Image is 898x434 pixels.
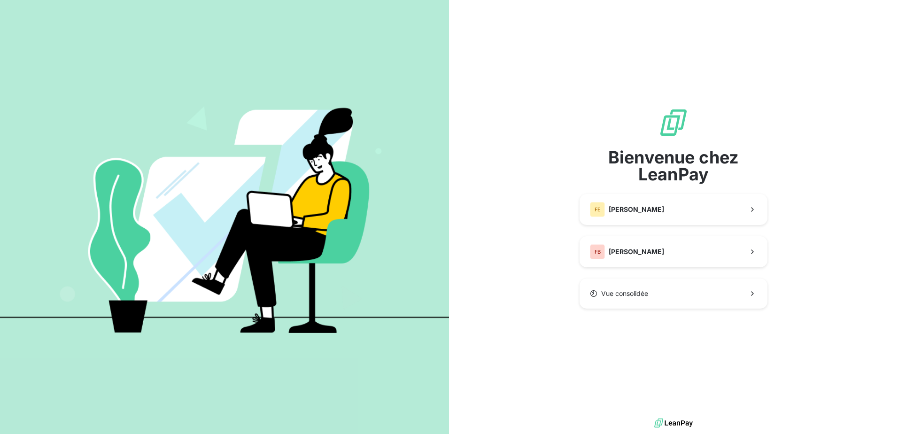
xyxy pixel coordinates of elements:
[580,279,767,309] button: Vue consolidée
[601,289,648,298] span: Vue consolidée
[580,149,767,183] span: Bienvenue chez LeanPay
[590,244,605,259] div: FB
[609,247,664,256] span: [PERSON_NAME]
[580,236,767,267] button: FB[PERSON_NAME]
[580,194,767,225] button: FE[PERSON_NAME]
[590,202,605,217] div: FE
[654,416,693,430] img: logo
[609,205,664,214] span: [PERSON_NAME]
[658,108,689,138] img: logo sigle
